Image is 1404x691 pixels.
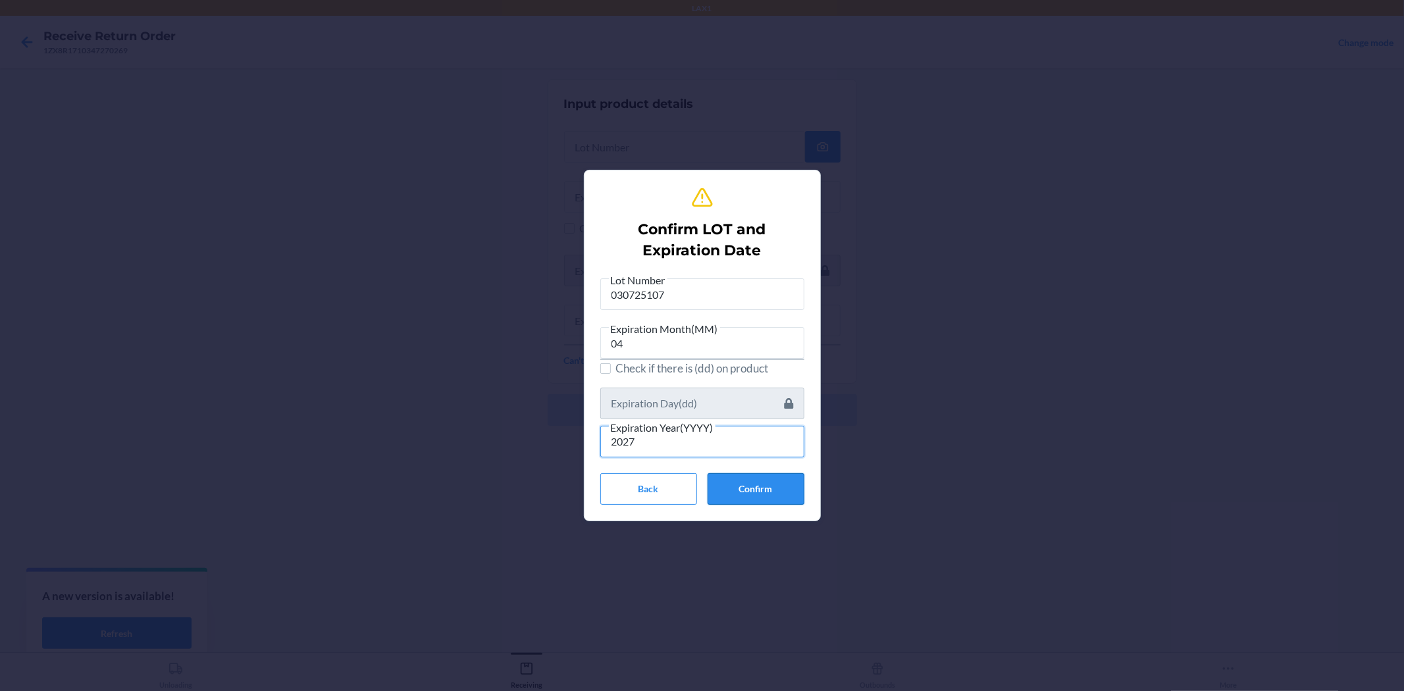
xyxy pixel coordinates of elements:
span: Expiration Year(YYYY) [609,421,715,434]
span: Check if there is (dd) on product [616,360,804,377]
input: Expiration Day(dd) [600,388,804,419]
button: Back [600,473,697,505]
input: Expiration Year(YYYY) [600,426,804,457]
input: Lot Number [600,278,804,310]
input: Check if there is (dd) on product [600,363,611,374]
span: Lot Number [609,274,667,287]
button: Confirm [708,473,804,505]
span: Expiration Month(MM) [609,322,720,336]
h2: Confirm LOT and Expiration Date [606,219,799,261]
input: Expiration Month(MM) [600,327,804,359]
